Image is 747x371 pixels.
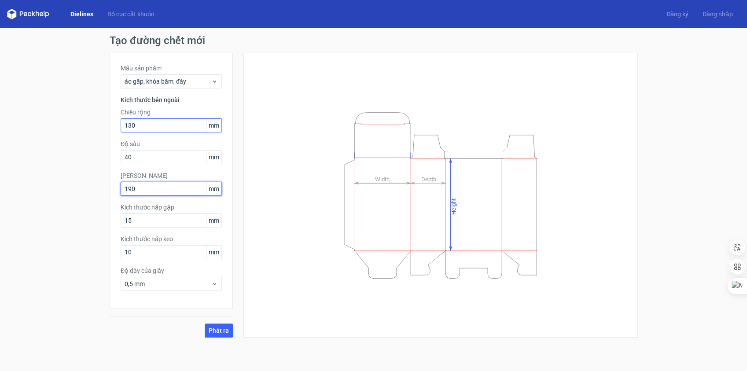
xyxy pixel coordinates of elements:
[121,235,173,242] font: Kích thước nắp keo
[450,198,457,214] tspan: Height
[121,140,140,147] font: Độ sâu
[70,11,93,18] font: Dielines
[121,172,168,179] font: [PERSON_NAME]
[121,204,174,211] font: Kích thước nắp gập
[209,185,219,192] font: mm
[209,154,219,161] font: mm
[659,10,695,18] a: Đăng ký
[375,176,389,182] tspan: Width
[121,96,180,103] font: Kích thước bên ngoài
[703,11,733,18] font: Đăng nhập
[125,280,145,287] font: 0,5 mm
[100,10,162,18] a: Bố cục cắt khuôn
[107,11,155,18] font: Bố cục cắt khuôn
[110,34,205,47] font: Tạo đường chết mới
[121,65,162,72] font: Mẫu sản phẩm
[209,217,219,224] font: mm
[695,10,740,18] a: Đăng nhập
[121,109,151,116] font: Chiều rộng
[63,10,100,18] a: Dielines
[666,11,688,18] font: Đăng ký
[209,249,219,256] font: mm
[205,323,233,338] button: Phát ra
[209,122,219,129] font: mm
[121,267,164,274] font: Độ dày của giấy
[421,176,436,182] tspan: Depth
[209,327,229,334] font: Phát ra
[125,78,186,85] font: áo gấp, khóa bấm, đáy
